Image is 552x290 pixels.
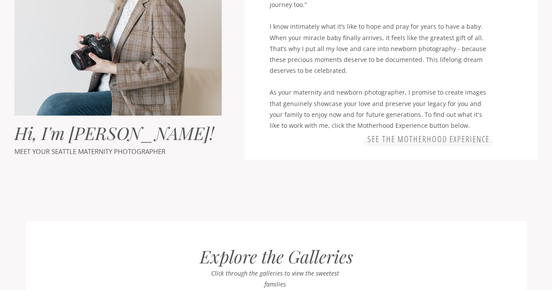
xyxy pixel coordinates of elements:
h2: Explore the Galleries [175,246,378,265]
p: MEET YOUR SEATTLE MATERNITY PHOTOGRAPHER [14,146,169,157]
h2: Hi, I'm [PERSON_NAME]! [14,123,217,146]
i: Click through the galleries to view the sweetest families [211,269,339,288]
a: See the motherhood experience [366,134,491,145]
